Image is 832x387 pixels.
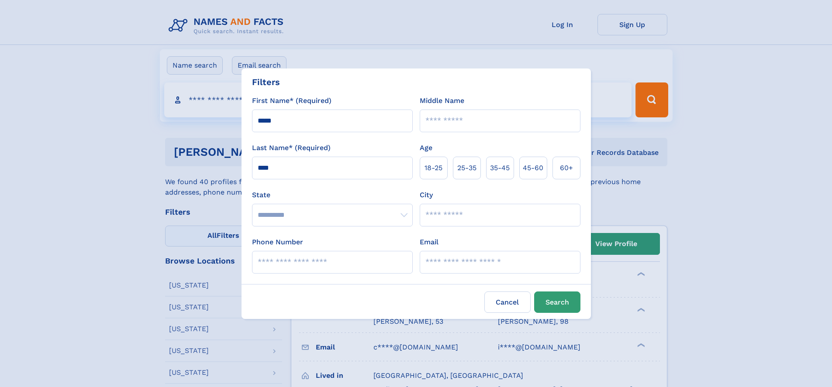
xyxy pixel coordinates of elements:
label: Age [420,143,432,153]
div: Filters [252,75,280,89]
span: 35‑45 [490,163,510,173]
label: Last Name* (Required) [252,143,331,153]
label: Middle Name [420,96,464,106]
label: Email [420,237,438,247]
span: 45‑60 [523,163,543,173]
label: Cancel [484,291,531,313]
button: Search [534,291,580,313]
label: Phone Number [252,237,303,247]
label: First Name* (Required) [252,96,331,106]
span: 18‑25 [425,163,442,173]
span: 25‑35 [457,163,476,173]
span: 60+ [560,163,573,173]
label: State [252,190,413,200]
label: City [420,190,433,200]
